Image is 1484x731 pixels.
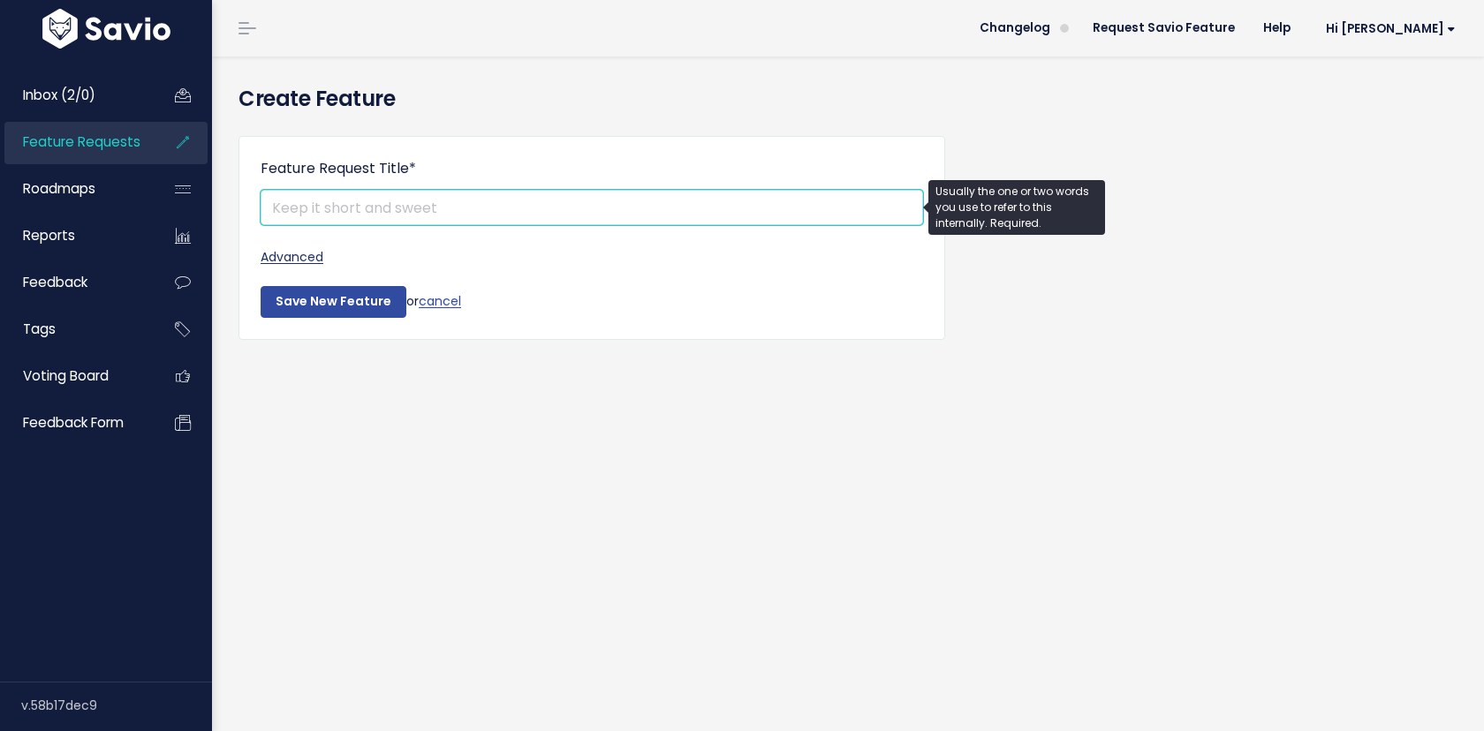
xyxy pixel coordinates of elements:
[23,413,124,432] span: Feedback form
[38,9,175,49] img: logo-white.9d6f32f41409.svg
[928,180,1105,235] div: Usually the one or two words you use to refer to this internally. Required.
[4,215,147,256] a: Reports
[261,190,923,225] input: Keep it short and sweet
[23,366,109,385] span: Voting Board
[23,132,140,151] span: Feature Requests
[4,309,147,350] a: Tags
[419,292,461,310] a: cancel
[23,86,95,104] span: Inbox (2/0)
[238,83,1457,115] h4: Create Feature
[261,158,416,179] label: Feature Request Title
[980,22,1050,34] span: Changelog
[23,226,75,245] span: Reports
[4,169,147,209] a: Roadmaps
[261,286,923,318] div: or
[4,356,147,396] a: Voting Board
[4,122,147,162] a: Feature Requests
[1079,15,1249,41] a: Request Savio Feature
[21,682,212,728] div: v.58b17dec9
[1326,22,1456,35] span: Hi [PERSON_NAME]
[4,403,147,443] a: Feedback form
[23,179,95,198] span: Roadmaps
[261,286,406,318] input: Save New Feature
[4,262,147,303] a: Feedback
[1305,15,1470,42] a: Hi [PERSON_NAME]
[4,75,147,116] a: Inbox (2/0)
[23,273,87,291] span: Feedback
[1249,15,1305,41] a: Help
[261,246,923,268] a: Advanced
[23,320,56,338] span: Tags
